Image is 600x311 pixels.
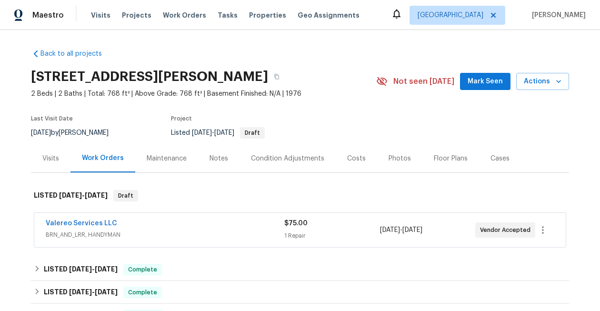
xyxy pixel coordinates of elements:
[31,130,51,136] span: [DATE]
[192,130,212,136] span: [DATE]
[85,192,108,199] span: [DATE]
[59,192,82,199] span: [DATE]
[31,258,569,281] div: LISTED [DATE]-[DATE]Complete
[251,154,324,163] div: Condition Adjustments
[95,266,118,272] span: [DATE]
[31,181,569,211] div: LISTED [DATE]-[DATE]Draft
[210,154,228,163] div: Notes
[171,116,192,121] span: Project
[402,227,422,233] span: [DATE]
[31,116,73,121] span: Last Visit Date
[114,191,137,201] span: Draft
[380,225,422,235] span: -
[69,266,118,272] span: -
[46,220,117,227] a: Valereo Services LLC
[82,153,124,163] div: Work Orders
[241,130,264,136] span: Draft
[516,73,569,90] button: Actions
[34,190,108,201] h6: LISTED
[59,192,108,199] span: -
[171,130,265,136] span: Listed
[347,154,366,163] div: Costs
[31,281,569,304] div: LISTED [DATE]-[DATE]Complete
[163,10,206,20] span: Work Orders
[31,72,268,81] h2: [STREET_ADDRESS][PERSON_NAME]
[393,77,454,86] span: Not seen [DATE]
[218,12,238,19] span: Tasks
[69,289,92,295] span: [DATE]
[31,89,376,99] span: 2 Beds | 2 Baths | Total: 768 ft² | Above Grade: 768 ft² | Basement Finished: N/A | 1976
[434,154,468,163] div: Floor Plans
[32,10,64,20] span: Maestro
[91,10,110,20] span: Visits
[284,231,380,241] div: 1 Repair
[528,10,586,20] span: [PERSON_NAME]
[31,49,122,59] a: Back to all projects
[418,10,483,20] span: [GEOGRAPHIC_DATA]
[124,288,161,297] span: Complete
[490,154,510,163] div: Cases
[69,289,118,295] span: -
[124,265,161,274] span: Complete
[460,73,510,90] button: Mark Seen
[249,10,286,20] span: Properties
[192,130,234,136] span: -
[42,154,59,163] div: Visits
[380,227,400,233] span: [DATE]
[298,10,360,20] span: Geo Assignments
[284,220,308,227] span: $75.00
[214,130,234,136] span: [DATE]
[524,76,561,88] span: Actions
[46,230,284,240] span: BRN_AND_LRR, HANDYMAN
[95,289,118,295] span: [DATE]
[69,266,92,272] span: [DATE]
[31,127,120,139] div: by [PERSON_NAME]
[44,287,118,298] h6: LISTED
[468,76,503,88] span: Mark Seen
[122,10,151,20] span: Projects
[147,154,187,163] div: Maintenance
[480,225,534,235] span: Vendor Accepted
[44,264,118,275] h6: LISTED
[389,154,411,163] div: Photos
